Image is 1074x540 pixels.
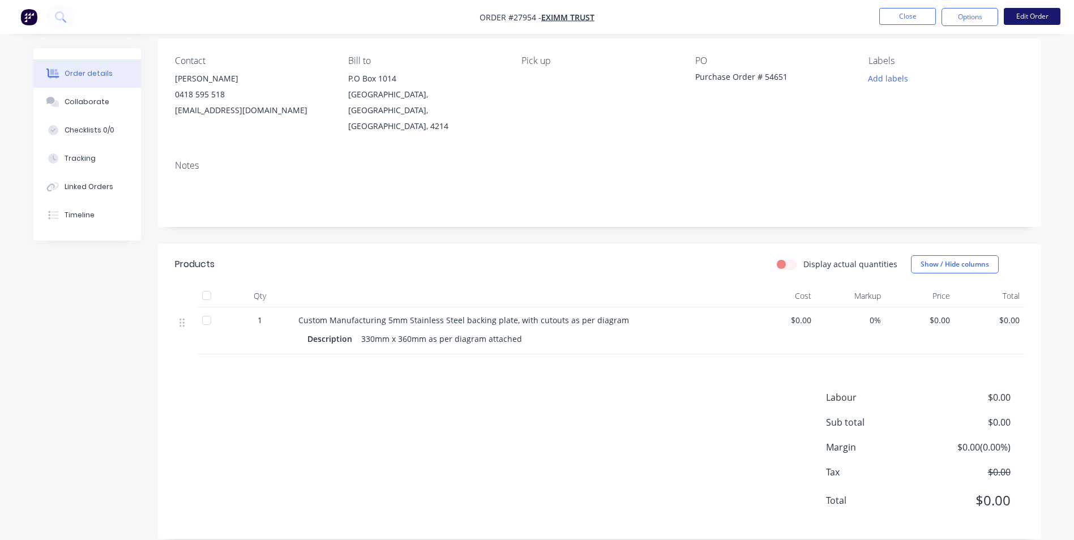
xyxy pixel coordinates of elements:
[695,55,850,66] div: PO
[258,314,262,326] span: 1
[862,71,914,86] button: Add labels
[20,8,37,25] img: Factory
[175,71,330,118] div: [PERSON_NAME]0418 595 518[EMAIL_ADDRESS][DOMAIN_NAME]
[879,8,936,25] button: Close
[826,415,927,429] span: Sub total
[65,210,95,220] div: Timeline
[926,490,1010,511] span: $0.00
[926,440,1010,454] span: $0.00 ( 0.00 %)
[747,285,816,307] div: Cost
[175,160,1024,171] div: Notes
[33,144,141,173] button: Tracking
[480,12,541,23] span: Order #27954 -
[65,97,109,107] div: Collaborate
[890,314,951,326] span: $0.00
[298,315,629,325] span: Custom Manufacturing 5mm Stainless Steel backing plate, with cutouts as per diagram
[959,314,1020,326] span: $0.00
[65,125,114,135] div: Checklists 0/0
[175,55,330,66] div: Contact
[541,12,594,23] a: Eximm Trust
[826,440,927,454] span: Margin
[826,465,927,479] span: Tax
[926,415,1010,429] span: $0.00
[175,87,330,102] div: 0418 595 518
[1004,8,1060,25] button: Edit Order
[911,255,999,273] button: Show / Hide columns
[357,331,527,347] div: 330mm x 360mm as per diagram attached
[521,55,677,66] div: Pick up
[65,182,113,192] div: Linked Orders
[348,71,503,134] div: P.O Box 1014[GEOGRAPHIC_DATA], [GEOGRAPHIC_DATA], [GEOGRAPHIC_DATA], 4214
[33,173,141,201] button: Linked Orders
[942,8,998,26] button: Options
[175,102,330,118] div: [EMAIL_ADDRESS][DOMAIN_NAME]
[175,258,215,271] div: Products
[826,391,927,404] span: Labour
[955,285,1024,307] div: Total
[65,153,96,164] div: Tracking
[65,68,113,79] div: Order details
[868,55,1024,66] div: Labels
[33,88,141,116] button: Collaborate
[826,494,927,507] span: Total
[695,71,837,87] div: Purchase Order # 54651
[816,285,885,307] div: Markup
[348,87,503,134] div: [GEOGRAPHIC_DATA], [GEOGRAPHIC_DATA], [GEOGRAPHIC_DATA], 4214
[751,314,812,326] span: $0.00
[226,285,294,307] div: Qty
[175,71,330,87] div: [PERSON_NAME]
[926,391,1010,404] span: $0.00
[820,314,881,326] span: 0%
[348,55,503,66] div: Bill to
[33,201,141,229] button: Timeline
[885,285,955,307] div: Price
[348,71,503,87] div: P.O Box 1014
[307,331,357,347] div: Description
[926,465,1010,479] span: $0.00
[803,258,897,270] label: Display actual quantities
[33,116,141,144] button: Checklists 0/0
[33,59,141,88] button: Order details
